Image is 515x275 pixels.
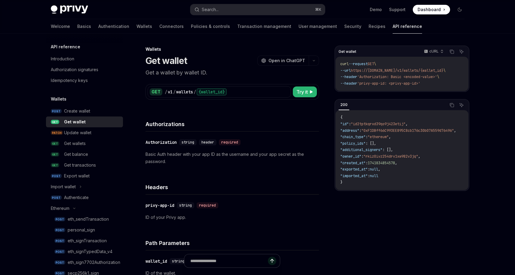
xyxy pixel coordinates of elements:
a: Transaction management [237,19,291,34]
div: wallets [176,89,193,95]
span: "additional_signers" [340,147,382,152]
span: : [366,161,368,165]
span: "chain_type" [340,134,366,139]
div: Wallets [146,46,319,52]
div: Get wallet [64,118,86,125]
span: : [361,154,363,159]
a: GETGet transactions [46,160,123,171]
a: POSTpersonal_sign [46,225,123,235]
h4: Path Parameters [146,239,319,247]
a: Welcome [51,19,70,34]
div: required [219,139,241,145]
span: curl [340,62,349,66]
span: POST [51,174,62,178]
div: Export wallet [64,172,90,180]
span: --header [340,81,357,86]
button: Toggle dark mode [455,5,464,14]
button: Try it [293,86,317,97]
div: Introduction [51,55,74,62]
span: Get wallet [339,49,356,54]
span: , [389,134,391,139]
a: API reference [393,19,422,34]
span: "policy_ids" [340,141,366,146]
span: Dashboard [418,7,441,13]
span: "id2tptkqrxd39qo9j423etij" [351,122,406,126]
span: POST [54,228,65,232]
span: : [368,167,370,172]
a: Security [344,19,361,34]
span: : [], [366,141,376,146]
div: / [173,89,176,95]
p: ID of your Privy app. [146,214,319,221]
span: --url [340,68,351,73]
span: "ethereum" [368,134,389,139]
div: eth_sendTransaction [68,216,109,223]
span: GET [51,152,59,157]
div: Create wallet [64,107,90,115]
span: , [406,122,408,126]
div: required [197,202,218,208]
a: Authentication [98,19,129,34]
div: {wallet_id} [197,88,227,95]
span: "exported_at" [340,167,368,172]
span: "id" [340,122,349,126]
a: Support [389,7,406,13]
button: Ask AI [458,101,465,109]
button: Search...⌘K [190,4,325,15]
div: / [194,89,196,95]
div: Get wallets [64,140,86,147]
p: cURL [429,49,439,54]
span: GET [51,120,59,124]
div: eth_signTransaction [68,237,107,244]
img: dark logo [51,5,88,14]
span: "imported_at" [340,174,368,178]
span: : [366,134,368,139]
a: Wallets [136,19,152,34]
div: 200 [339,101,349,108]
p: Basic Auth header with your app ID as the username and your app secret as the password. [146,151,319,165]
div: eth_signTypedData_v4 [68,248,112,255]
div: Ethereum [51,205,69,212]
span: POST [54,239,65,243]
div: Authorization signatures [51,66,98,73]
a: POSTeth_sendTransaction [46,214,123,225]
span: \ [374,62,376,66]
span: Try it [296,88,308,95]
a: POSTExport wallet [46,171,123,181]
div: Import wallet [51,183,76,190]
span: "rkiz0ivz254drv1xw982v3jq" [363,154,418,159]
a: PATCHUpdate wallet [46,127,123,138]
a: GETGet wallets [46,138,123,149]
div: privy-app-id [146,202,174,208]
div: Authenticate [64,194,89,201]
h1: Get wallet [146,55,187,66]
span: "owner_id" [340,154,361,159]
span: 'Authorization: Basic <encoded-value>' [357,74,437,79]
a: POSTeth_signTypedData_v4 [46,246,123,257]
div: eth_sign7702Authorization [68,259,120,266]
a: Basics [77,19,91,34]
button: Open in ChatGPT [257,56,309,66]
a: Idempotency keys [46,75,123,86]
a: Connectors [159,19,184,34]
button: cURL [421,47,446,57]
div: Authorization [146,139,177,145]
span: --request [349,62,368,66]
a: Demo [370,7,382,13]
div: GET [150,88,162,95]
div: Update wallet [64,129,91,136]
div: personal_sign [68,226,95,234]
h4: Headers [146,183,319,191]
h4: Authorizations [146,120,319,128]
span: } [340,180,342,185]
span: "created_at" [340,161,366,165]
div: / [165,89,167,95]
div: Get balance [64,151,88,158]
span: null [370,167,378,172]
span: 1741834854578 [368,161,395,165]
span: "0xF1DBff66C993EE895C8cb176c30b07A559d76496" [361,128,454,133]
div: Idempotency keys [51,77,88,84]
a: Recipes [369,19,385,34]
a: POSTAuthenticate [46,192,123,203]
button: Copy the contents from the code block [448,48,456,56]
